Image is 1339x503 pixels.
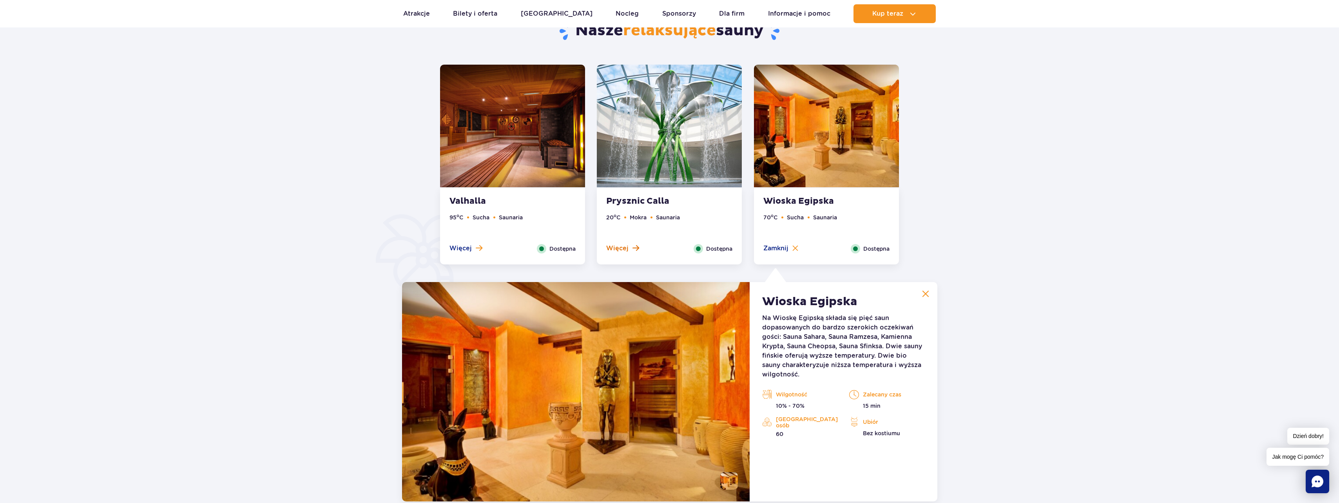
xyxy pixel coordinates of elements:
[449,244,472,253] span: Więcej
[457,213,459,218] sup: o
[762,313,924,379] p: Na Wioskę Egipską składa się pięć saun dopasowanych do bardzo szerokich oczekiwań gości: Sauna Sa...
[623,21,716,40] span: relaksujące
[449,244,482,253] button: Więcej
[872,10,903,17] span: Kup teraz
[597,65,742,187] img: Prysznic Calla
[606,213,620,222] li: 20 C
[606,244,629,253] span: Więcej
[630,213,647,222] li: Mokra
[549,244,576,253] span: Dostępna
[849,416,859,428] img: icon_outfit-orange.svg
[849,389,924,400] p: Zalecany czas
[662,4,696,23] a: Sponsorzy
[768,4,830,23] a: Informacje i pomoc
[762,430,837,438] p: 60
[763,196,858,207] strong: Wioska Egipska
[521,4,592,23] a: [GEOGRAPHIC_DATA]
[762,402,837,410] p: 10% - 70%
[754,65,899,187] img: Wioska Egipska
[763,244,798,253] button: Zamknij
[719,4,745,23] a: Dla firm
[763,213,777,222] li: 70 C
[762,295,857,309] strong: Wioska Egipska
[849,416,924,428] p: Ubiór
[771,213,774,218] sup: o
[449,196,544,207] strong: Valhalla
[440,65,585,187] img: Valhalla
[402,282,750,501] img: q
[762,416,772,428] img: activities-orange.svg
[440,21,899,41] h2: Nasze sauny
[863,244,890,253] span: Dostępna
[449,213,463,222] li: 95 C
[1306,470,1329,493] div: Chat
[849,429,924,437] p: Bez kostiumu
[403,4,430,23] a: Atrakcje
[762,389,837,400] p: Wilgotność
[656,213,680,222] li: Saunaria
[453,4,497,23] a: Bilety i oferta
[762,416,837,429] p: [GEOGRAPHIC_DATA] osób
[853,4,936,23] button: Kup teraz
[499,213,523,222] li: Saunaria
[813,213,837,222] li: Saunaria
[616,4,639,23] a: Nocleg
[606,244,639,253] button: Więcej
[787,213,804,222] li: Sucha
[473,213,489,222] li: Sucha
[762,389,772,400] img: saunas-orange.svg
[849,402,924,410] p: 15 min
[1267,448,1329,466] span: Jak mogę Ci pomóc?
[606,196,701,207] strong: Prysznic Calla
[614,213,616,218] sup: o
[763,244,788,253] span: Zamknij
[1287,428,1329,445] span: Dzień dobry!
[706,244,732,253] span: Dostępna
[849,389,859,400] img: time-orange.svg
